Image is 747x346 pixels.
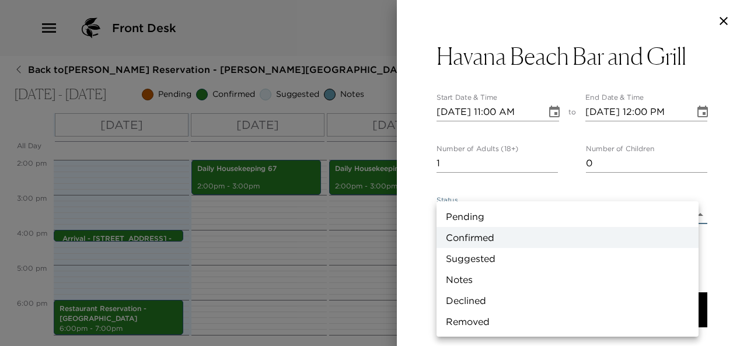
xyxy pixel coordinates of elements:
li: Suggested [437,248,699,269]
li: Confirmed [437,227,699,248]
li: Removed [437,311,699,332]
li: Declined [437,290,699,311]
li: Notes [437,269,699,290]
li: Pending [437,206,699,227]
